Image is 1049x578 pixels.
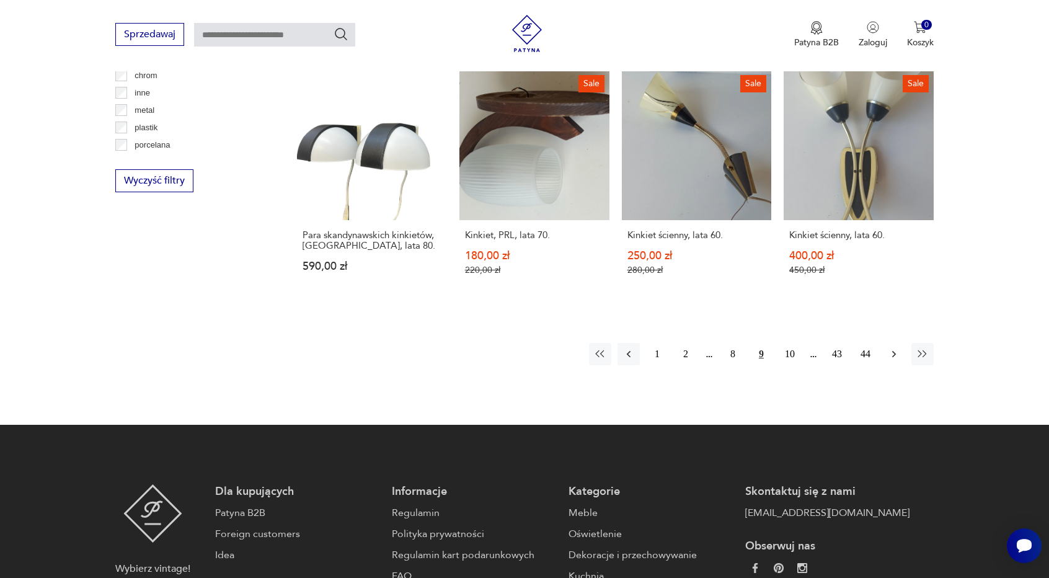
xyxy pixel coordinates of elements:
[135,138,170,152] p: porcelana
[123,484,182,543] img: Patyna - sklep z meblami i dekoracjami vintage
[508,15,546,52] img: Patyna - sklep z meblami i dekoracjami vintage
[115,31,184,40] a: Sprzedawaj
[215,527,379,541] a: Foreign customers
[797,563,807,573] img: c2fd9cf7f39615d9d6839a72ae8e59e5.webp
[745,539,910,554] p: Obserwuj nas
[794,21,839,48] button: Patyna B2B
[297,70,447,300] a: Para skandynawskich kinkietów, Szwecja, lata 80.Para skandynawskich kinkietów, [GEOGRAPHIC_DATA],...
[745,484,910,499] p: Skontaktuj się z nami
[867,21,879,33] img: Ikonka użytkownika
[135,86,150,100] p: inne
[115,561,190,576] p: Wybierz vintage!
[627,265,766,275] p: 280,00 zł
[907,37,934,48] p: Koszyk
[465,230,604,241] h3: Kinkiet, PRL, lata 70.
[794,21,839,48] a: Ikona medaluPatyna B2B
[750,563,760,573] img: da9060093f698e4c3cedc1453eec5031.webp
[774,563,784,573] img: 37d27d81a828e637adc9f9cb2e3d3a8a.webp
[392,484,556,499] p: Informacje
[810,21,823,35] img: Ikona medalu
[859,37,887,48] p: Zaloguj
[794,37,839,48] p: Patyna B2B
[921,20,932,30] div: 0
[779,343,801,365] button: 10
[135,121,157,135] p: plastik
[334,27,348,42] button: Szukaj
[215,505,379,520] a: Patyna B2B
[135,156,161,169] p: porcelit
[789,230,928,241] h3: Kinkiet ścienny, lata 60.
[745,505,910,520] a: [EMAIL_ADDRESS][DOMAIN_NAME]
[392,527,556,541] a: Polityka prywatności
[854,343,877,365] button: 44
[115,169,193,192] button: Wyczyść filtry
[115,23,184,46] button: Sprzedawaj
[303,261,441,272] p: 590,00 zł
[789,251,928,261] p: 400,00 zł
[646,343,668,365] button: 1
[465,265,604,275] p: 220,00 zł
[392,505,556,520] a: Regulamin
[569,527,733,541] a: Oświetlenie
[914,21,926,33] img: Ikona koszyka
[215,484,379,499] p: Dla kupujących
[215,548,379,562] a: Idea
[789,265,928,275] p: 450,00 zł
[135,69,157,82] p: chrom
[627,251,766,261] p: 250,00 zł
[722,343,744,365] button: 8
[135,104,154,117] p: metal
[750,343,772,365] button: 9
[303,230,441,251] h3: Para skandynawskich kinkietów, [GEOGRAPHIC_DATA], lata 80.
[459,70,609,300] a: SaleKinkiet, PRL, lata 70.Kinkiet, PRL, lata 70.180,00 zł220,00 zł
[392,548,556,562] a: Regulamin kart podarunkowych
[859,21,887,48] button: Zaloguj
[569,484,733,499] p: Kategorie
[465,251,604,261] p: 180,00 zł
[826,343,848,365] button: 43
[569,505,733,520] a: Meble
[627,230,766,241] h3: Kinkiet ścienny, lata 60.
[675,343,697,365] button: 2
[784,70,934,300] a: SaleKinkiet ścienny, lata 60.Kinkiet ścienny, lata 60.400,00 zł450,00 zł
[907,21,934,48] button: 0Koszyk
[569,548,733,562] a: Dekoracje i przechowywanie
[622,70,772,300] a: SaleKinkiet ścienny, lata 60.Kinkiet ścienny, lata 60.250,00 zł280,00 zł
[1007,528,1042,563] iframe: Smartsupp widget button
